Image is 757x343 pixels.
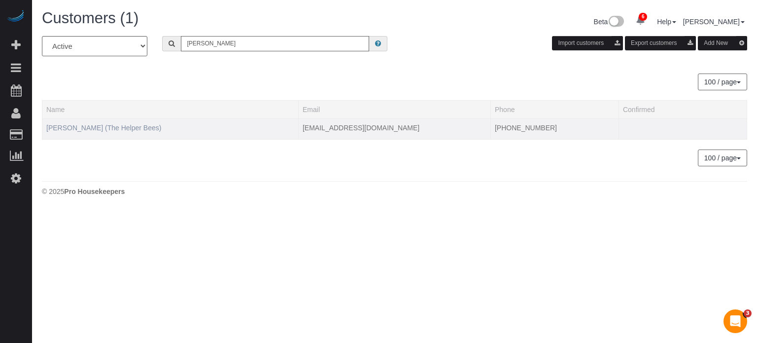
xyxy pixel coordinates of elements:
[46,133,294,135] div: Tags
[42,118,299,139] td: Name
[744,309,752,317] span: 3
[6,10,26,24] img: Automaid Logo
[64,188,125,195] strong: Pro Housekeepers
[181,36,369,51] input: Search customers ...
[490,100,619,118] th: Phone
[631,10,650,32] a: 6
[298,118,490,139] td: Email
[698,36,747,50] button: Add New
[683,18,745,26] a: [PERSON_NAME]
[639,13,647,21] span: 6
[698,150,747,166] nav: Pagination navigation
[608,16,624,29] img: New interface
[625,36,696,50] button: Export customers
[723,309,747,333] iframe: Intercom live chat
[619,100,747,118] th: Confirmed
[619,118,747,139] td: Confirmed
[594,18,624,26] a: Beta
[657,18,676,26] a: Help
[46,124,161,132] a: [PERSON_NAME] (The Helper Bees)
[42,100,299,118] th: Name
[552,36,623,50] button: Import customers
[698,74,747,90] button: 100 / page
[490,118,619,139] td: Phone
[698,74,747,90] nav: Pagination navigation
[698,150,747,166] button: 100 / page
[42,187,747,196] div: © 2025
[42,9,138,27] span: Customers (1)
[298,100,490,118] th: Email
